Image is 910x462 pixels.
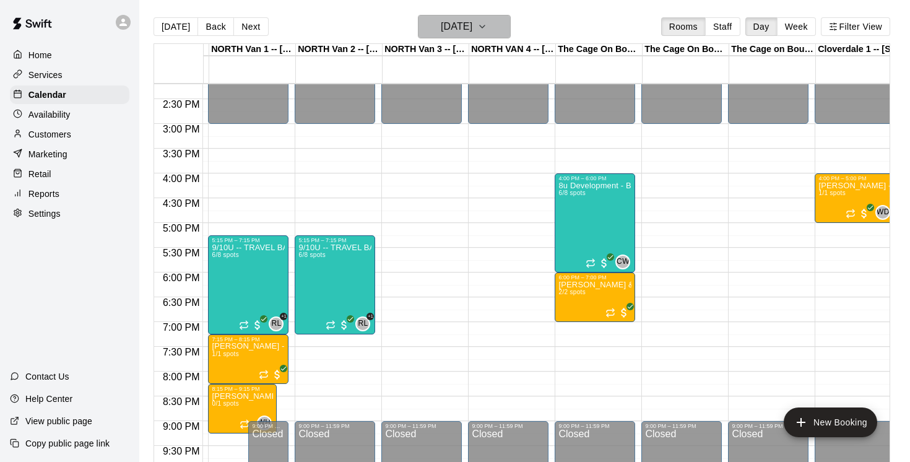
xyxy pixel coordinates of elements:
a: Availability [10,105,129,124]
span: Ryan Leonard & 1 other [360,316,370,331]
p: View public page [25,415,92,427]
a: Marketing [10,145,129,163]
div: Calendar [10,85,129,104]
span: Recurring event [259,370,269,380]
span: Willem Heilker [262,416,272,430]
p: Services [28,69,63,81]
button: Rooms [661,17,706,36]
button: add [784,408,877,437]
span: 9:00 PM [160,421,203,432]
p: Contact Us [25,370,69,383]
span: 2:30 PM [160,99,203,110]
h6: [DATE] [441,18,472,35]
p: Help Center [25,393,72,405]
div: 5:15 PM – 7:15 PM [212,237,285,243]
span: 6/8 spots filled [212,251,239,258]
a: Customers [10,125,129,144]
button: [DATE] [418,15,511,38]
div: 6:00 PM – 7:00 PM [558,274,631,281]
button: Day [745,17,778,36]
div: 9:00 PM – 11:59 PM [472,423,545,429]
div: NORTH Van 1 -- [STREET_ADDRESS] [209,44,296,56]
span: RL [358,318,368,330]
p: Availability [28,108,71,121]
span: Recurring event [240,419,249,429]
a: Reports [10,185,129,203]
span: 4:30 PM [160,198,203,209]
a: Services [10,66,129,84]
div: The Cage On Boundary 1 -- [STREET_ADDRESS] ([PERSON_NAME] & [PERSON_NAME]), [GEOGRAPHIC_DATA] [556,44,643,56]
p: Retail [28,168,51,180]
span: Recurring event [326,320,336,330]
span: 8:30 PM [160,396,203,407]
button: Next [233,17,268,36]
button: Back [197,17,234,36]
button: Week [777,17,816,36]
p: Copy public page link [25,437,110,450]
div: 9:00 PM – 11:59 PM [252,423,285,429]
span: Wes Darvill [880,205,890,220]
span: Cassidy Watt [620,255,630,269]
span: All customers have paid [271,368,284,381]
span: +1 [280,313,287,320]
span: 4:00 PM [160,173,203,184]
div: 9:00 PM – 11:59 PM [732,423,805,429]
span: 6/8 spots filled [298,251,326,258]
span: Recurring event [586,258,596,268]
span: 1/1 spots filled [212,351,239,357]
div: Cloverdale 1 -- [STREET_ADDRESS] [816,44,903,56]
div: Ryan Leonard [269,316,284,331]
span: 1/1 spots filled [818,190,846,196]
p: Reports [28,188,59,200]
span: Recurring event [846,209,856,219]
div: 4:00 PM – 5:00 PM: Charlie Hoyda - Tues, Oct 14-Dec16 @ Cloverdale (10wks) [815,173,895,223]
span: 6:30 PM [160,297,203,308]
div: 9:00 PM – 11:59 PM [385,423,458,429]
span: 5:00 PM [160,223,203,233]
span: Recurring event [605,308,615,318]
div: Ryan Leonard [355,316,370,331]
div: 4:00 PM – 6:00 PM [558,175,631,181]
div: NORTH Van 2 -- [STREET_ADDRESS] [296,44,383,56]
div: 5:15 PM – 7:15 PM: 9/10U -- TRAVEL BALL-Tuesdays @ North Van [295,235,375,334]
p: Calendar [28,89,66,101]
span: Recurring event [239,320,249,330]
div: NORTH VAN 4 -- [STREET_ADDRESS] [469,44,556,56]
span: CW [617,256,630,268]
div: Cassidy Watt [615,255,630,269]
div: 4:00 PM – 6:00 PM: 8u Development - Boundary Cage [555,173,635,272]
span: 8:00 PM [160,372,203,382]
span: 0/1 spots filled [212,400,239,407]
p: Customers [28,128,71,141]
a: Home [10,46,129,64]
button: Filter View [821,17,890,36]
span: 5:30 PM [160,248,203,258]
div: 9:00 PM – 11:59 PM [558,423,631,429]
div: The Cage On Boundary 2 -- [STREET_ADDRESS] ([PERSON_NAME] & [PERSON_NAME]), [GEOGRAPHIC_DATA] [643,44,729,56]
a: Settings [10,204,129,223]
p: Marketing [28,148,67,160]
span: All customers have paid [598,257,610,269]
span: 3:30 PM [160,149,203,159]
a: Retail [10,165,129,183]
div: 8:15 PM – 9:15 PM: Archer Elder - Tues, Oct 14-Dec 16 @ North Van (10wks) [208,384,277,434]
p: Settings [28,207,61,220]
div: 9:00 PM – 11:59 PM [298,423,371,429]
p: Home [28,49,52,61]
span: 2/2 spots filled [558,289,586,295]
span: All customers have paid [338,319,350,331]
div: Wes Darvill [875,205,890,220]
div: 9:00 PM – 11:59 PM [645,423,718,429]
span: 3:00 PM [160,124,203,134]
span: 9:30 PM [160,446,203,456]
span: 7:00 PM [160,322,203,333]
span: WH [258,417,271,429]
div: 8:15 PM – 9:15 PM [212,386,273,392]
